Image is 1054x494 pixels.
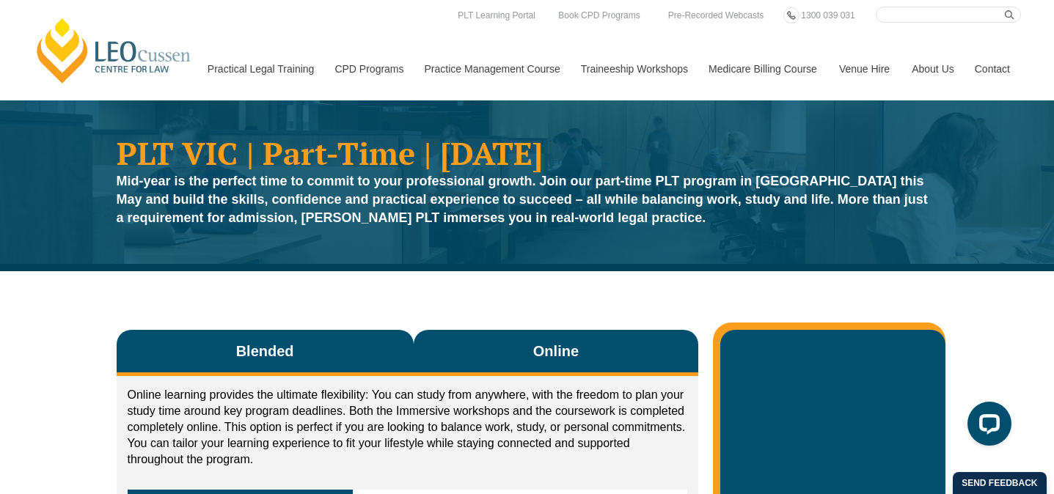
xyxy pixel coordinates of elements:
[828,37,901,100] a: Venue Hire
[33,16,195,85] a: [PERSON_NAME] Centre for Law
[414,37,570,100] a: Practice Management Course
[533,341,579,361] span: Online
[236,341,294,361] span: Blended
[801,10,854,21] span: 1300 039 031
[117,137,938,169] h1: PLT VIC | Part-Time | [DATE]
[570,37,698,100] a: Traineeship Workshops
[128,387,688,468] p: Online learning provides the ultimate flexibility: You can study from anywhere, with the freedom ...
[698,37,828,100] a: Medicare Billing Course
[665,7,768,23] a: Pre-Recorded Webcasts
[901,37,964,100] a: About Us
[117,174,928,225] strong: Mid-year is the perfect time to commit to your professional growth. Join our part-time PLT progra...
[797,7,858,23] a: 1300 039 031
[323,37,413,100] a: CPD Programs
[197,37,324,100] a: Practical Legal Training
[964,37,1021,100] a: Contact
[956,396,1017,457] iframe: LiveChat chat widget
[454,7,539,23] a: PLT Learning Portal
[555,7,643,23] a: Book CPD Programs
